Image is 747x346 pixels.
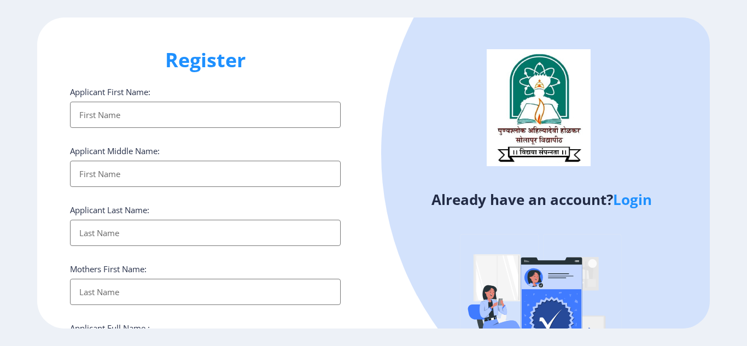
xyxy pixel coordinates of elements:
[487,49,591,166] img: logo
[70,322,150,344] label: Applicant Full Name : (As on marksheet)
[70,263,147,274] label: Mothers First Name:
[70,86,150,97] label: Applicant First Name:
[70,161,341,187] input: First Name
[70,279,341,305] input: Last Name
[70,204,149,215] label: Applicant Last Name:
[70,102,341,128] input: First Name
[70,145,160,156] label: Applicant Middle Name:
[70,47,341,73] h1: Register
[70,220,341,246] input: Last Name
[382,191,702,208] h4: Already have an account?
[613,190,652,209] a: Login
